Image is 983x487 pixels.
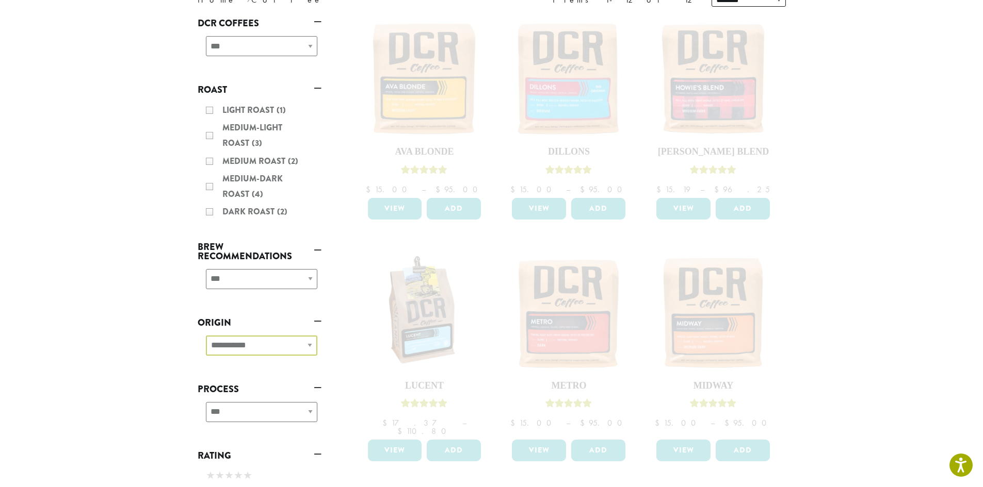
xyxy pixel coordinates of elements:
div: DCR Coffees [198,32,321,69]
div: Brew Recommendations [198,265,321,301]
div: Process [198,398,321,434]
div: Origin [198,331,321,368]
a: Rating [198,447,321,464]
a: Process [198,380,321,398]
a: Brew Recommendations [198,238,321,265]
a: DCR Coffees [198,14,321,32]
a: Origin [198,314,321,331]
div: Roast [198,98,321,226]
a: Roast [198,81,321,98]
